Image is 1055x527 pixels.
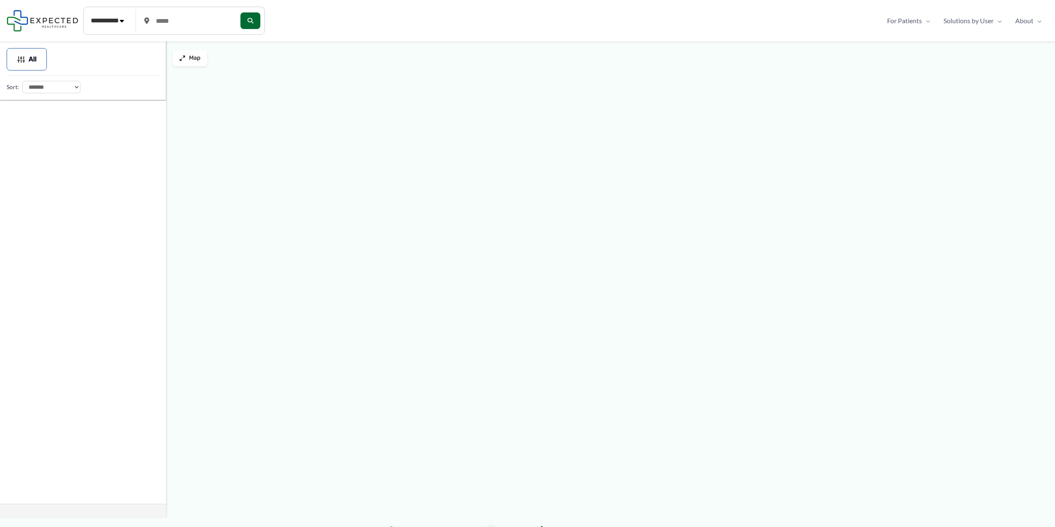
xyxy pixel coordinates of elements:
span: Map [189,55,201,62]
label: Sort: [7,82,19,92]
span: All [29,56,36,62]
a: For PatientsMenu Toggle [880,15,937,27]
span: About [1015,15,1033,27]
span: For Patients [887,15,922,27]
span: Menu Toggle [994,15,1002,27]
span: Menu Toggle [922,15,930,27]
span: Solutions by User [943,15,994,27]
button: All [7,48,47,70]
img: Filter [17,55,25,63]
span: Menu Toggle [1033,15,1042,27]
button: Map [172,50,207,66]
a: AboutMenu Toggle [1009,15,1048,27]
img: Maximize [179,55,186,61]
img: Expected Healthcare Logo - side, dark font, small [7,10,78,31]
a: Solutions by UserMenu Toggle [937,15,1009,27]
